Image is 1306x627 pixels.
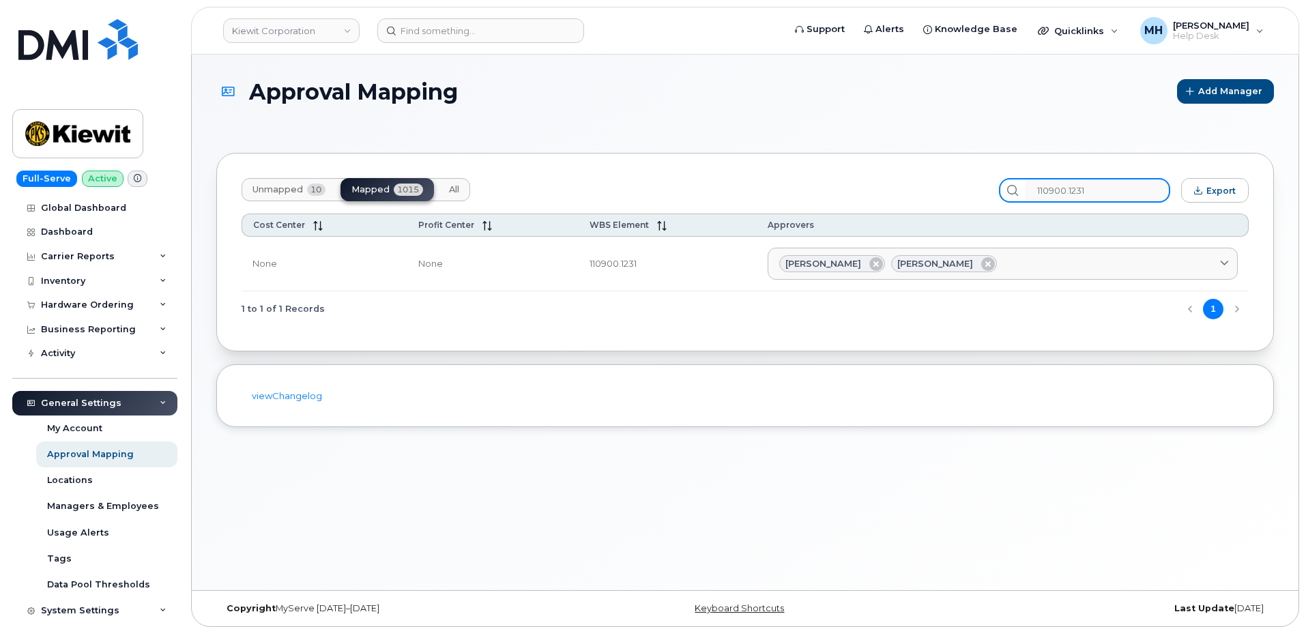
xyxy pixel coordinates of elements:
button: Page 1 [1203,299,1223,319]
span: Unmapped [252,184,303,195]
strong: Copyright [227,603,276,613]
span: Cost Center [253,220,305,230]
span: Add Manager [1198,85,1262,98]
td: None [242,237,407,292]
div: [DATE] [921,603,1274,614]
span: 10 [307,184,325,196]
button: Add Manager [1177,79,1274,104]
span: Approvers [768,220,814,230]
div: MyServe [DATE]–[DATE] [216,603,569,614]
a: [PERSON_NAME][PERSON_NAME] [768,248,1238,280]
a: Keyboard Shortcuts [695,603,784,613]
td: None [407,237,579,292]
span: WBS Element [590,220,649,230]
td: 110900.1231 [579,237,757,292]
iframe: Messenger Launcher [1247,568,1296,617]
strong: Last Update [1174,603,1234,613]
span: 1 to 1 of 1 Records [242,299,325,319]
span: Profit Center [418,220,474,230]
a: viewChangelog [252,390,322,401]
span: [PERSON_NAME] [897,257,973,270]
input: Search... [1025,178,1170,203]
span: Approval Mapping [249,80,458,104]
span: Export [1206,186,1236,196]
button: Export [1181,178,1249,203]
span: All [449,184,459,195]
span: [PERSON_NAME] [785,257,861,270]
